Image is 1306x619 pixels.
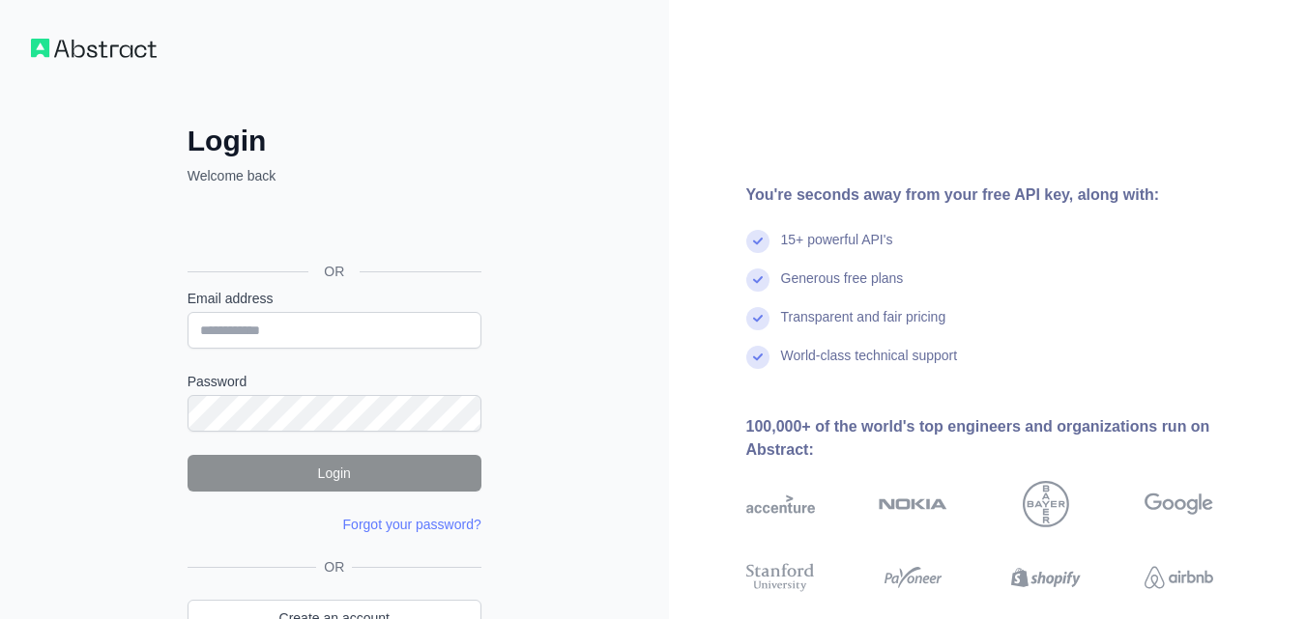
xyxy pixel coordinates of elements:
[781,307,946,346] div: Transparent and fair pricing
[188,124,481,158] h2: Login
[188,372,481,391] label: Password
[188,289,481,308] label: Email address
[1145,560,1213,595] img: airbnb
[746,346,769,369] img: check mark
[746,481,815,527] img: accenture
[178,207,487,249] iframe: Sign in with Google Button
[781,230,893,268] div: 15+ powerful API's
[746,268,769,292] img: check mark
[188,455,481,492] button: Login
[879,560,947,595] img: payoneer
[746,560,815,595] img: stanford university
[343,517,481,532] a: Forgot your password?
[781,268,904,307] div: Generous free plans
[746,307,769,330] img: check mark
[188,166,481,185] p: Welcome back
[746,415,1276,462] div: 100,000+ of the world's top engineers and organizations run on Abstract:
[746,183,1276,207] div: You're seconds away from your free API key, along with:
[1023,481,1069,527] img: bayer
[308,262,360,281] span: OR
[781,346,958,384] div: World-class technical support
[1145,481,1213,527] img: google
[316,557,352,577] span: OR
[746,230,769,253] img: check mark
[879,481,947,527] img: nokia
[31,39,157,58] img: Workflow
[1011,560,1080,595] img: shopify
